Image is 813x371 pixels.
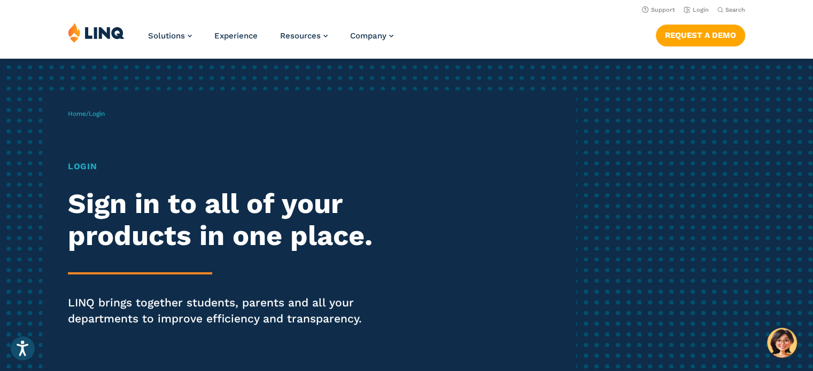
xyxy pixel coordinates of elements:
[656,25,745,46] a: Request a Demo
[350,31,386,41] span: Company
[350,31,393,41] a: Company
[148,31,185,41] span: Solutions
[148,31,192,41] a: Solutions
[280,31,321,41] span: Resources
[214,31,258,41] a: Experience
[89,110,105,117] span: Login
[68,295,381,327] p: LINQ brings together students, parents and all your departments to improve efficiency and transpa...
[684,6,709,13] a: Login
[68,110,86,117] a: Home
[717,6,745,14] button: Open Search Bar
[68,160,381,173] h1: Login
[656,22,745,46] nav: Button Navigation
[68,22,125,43] img: LINQ | K‑12 Software
[68,110,105,117] span: /
[767,328,797,358] button: Hello, have a question? Let’s chat.
[68,188,381,252] h2: Sign in to all of your products in one place.
[725,6,745,13] span: Search
[642,6,675,13] a: Support
[280,31,328,41] a: Resources
[148,22,393,58] nav: Primary Navigation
